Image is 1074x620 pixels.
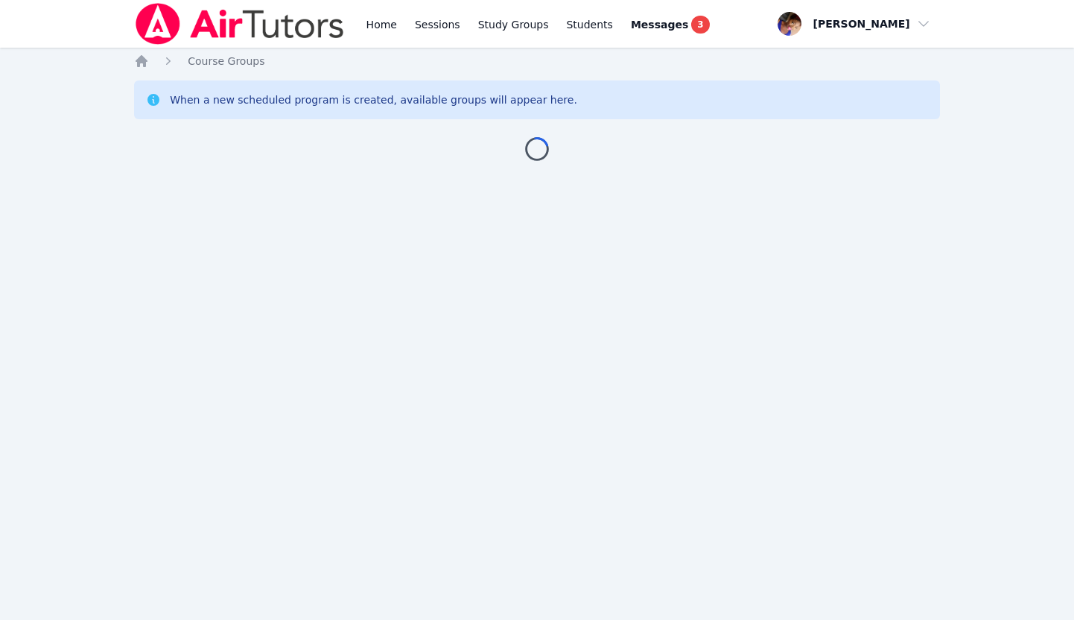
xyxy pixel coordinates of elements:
span: Messages [631,17,688,32]
span: Course Groups [188,55,264,67]
nav: Breadcrumb [134,54,940,69]
span: 3 [691,16,709,34]
img: Air Tutors [134,3,345,45]
div: When a new scheduled program is created, available groups will appear here. [170,92,577,107]
a: Course Groups [188,54,264,69]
